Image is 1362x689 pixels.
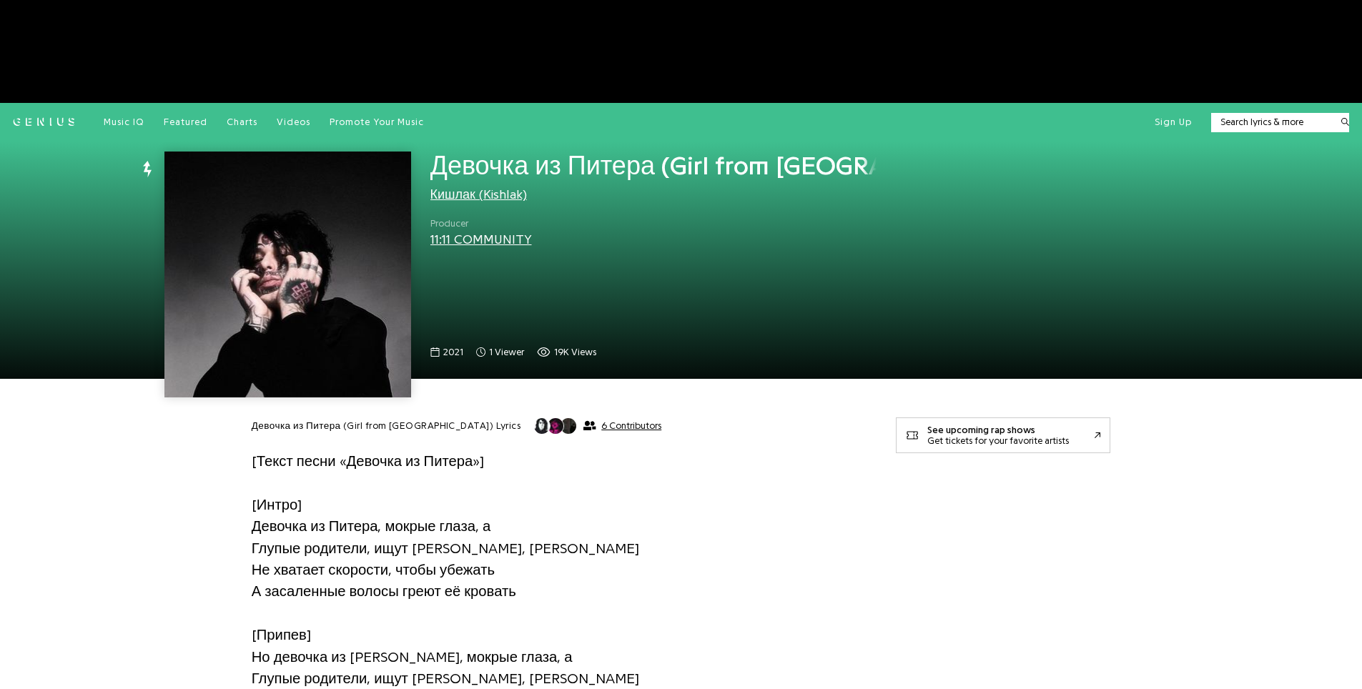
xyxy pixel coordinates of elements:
[476,345,524,360] span: 1 viewer
[252,420,520,432] h2: Девочка из Питера (Girl from [GEOGRAPHIC_DATA]) Lyrics
[104,117,144,127] span: Music IQ
[330,116,424,129] a: Promote Your Music
[537,345,596,360] span: 19,039 views
[601,420,661,432] span: 6 Contributors
[277,116,310,129] a: Videos
[430,217,532,231] span: Producer
[227,116,257,129] a: Charts
[489,345,524,360] span: 1 viewer
[227,117,257,127] span: Charts
[1211,115,1332,129] input: Search lyrics & more
[896,417,1110,453] a: See upcoming rap showsGet tickets for your favorite artists
[164,152,410,397] img: Cover art for Девочка из Питера (Girl from Petersburg) by Кишлак (Kishlak)
[533,417,661,435] button: 6 Contributors
[430,153,1036,179] span: Девочка из Питера (Girl from [GEOGRAPHIC_DATA])
[277,117,310,127] span: Videos
[927,425,1069,435] div: See upcoming rap shows
[330,117,424,127] span: Promote Your Music
[430,233,532,246] a: 11:11 COMMUNITY
[104,116,144,129] a: Music IQ
[1155,116,1192,129] button: Sign Up
[164,116,207,129] a: Featured
[927,435,1069,446] div: Get tickets for your favorite artists
[430,188,527,201] a: Кишлак (Kishlak)
[554,345,596,360] span: 19K views
[443,345,463,360] span: 2021
[164,117,207,127] span: Featured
